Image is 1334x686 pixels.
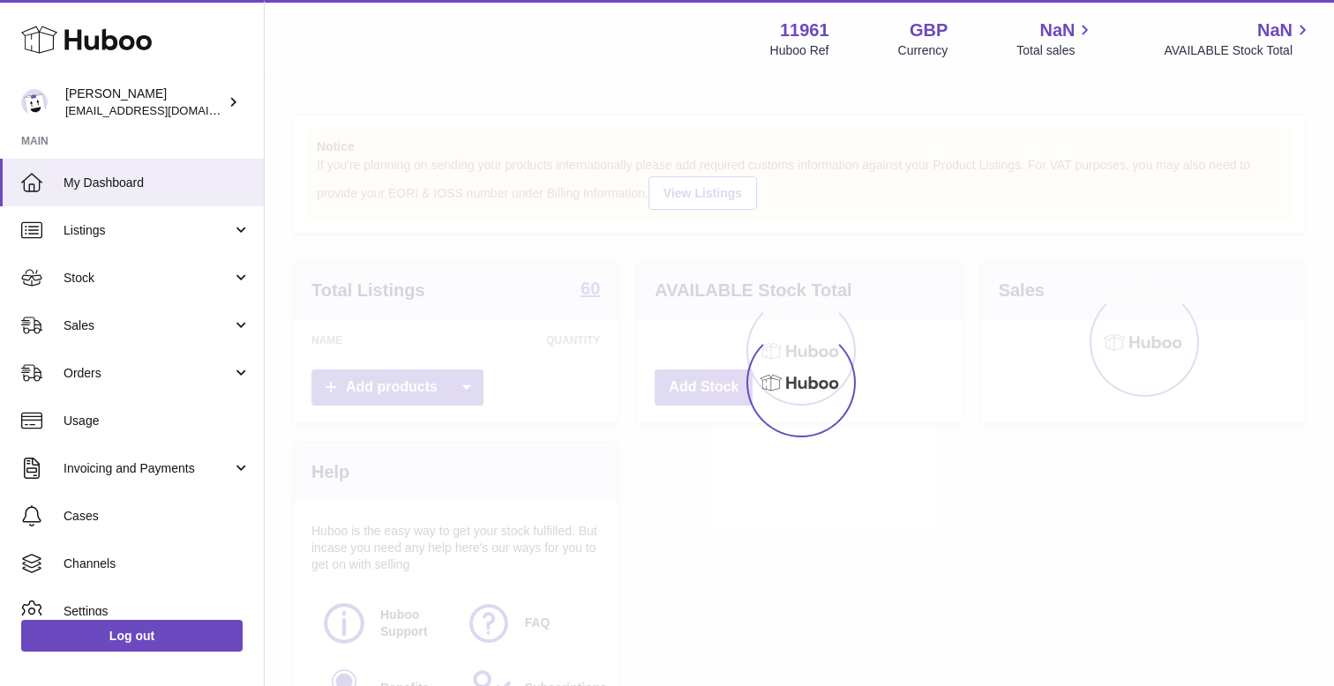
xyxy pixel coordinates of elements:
a: Log out [21,620,243,652]
span: Channels [64,556,251,572]
a: NaN Total sales [1016,19,1095,59]
span: Settings [64,603,251,620]
span: Listings [64,222,232,239]
div: Currency [898,42,948,59]
span: Sales [64,317,232,334]
span: NaN [1257,19,1293,42]
span: AVAILABLE Stock Total [1164,42,1313,59]
div: Huboo Ref [770,42,829,59]
a: NaN AVAILABLE Stock Total [1164,19,1313,59]
span: Usage [64,413,251,429]
strong: 11961 [780,19,829,42]
strong: GBP [910,19,948,42]
img: internalAdmin-11961@internal.huboo.com [21,89,48,116]
span: Cases [64,508,251,525]
span: NaN [1039,19,1075,42]
span: Invoicing and Payments [64,460,232,477]
span: My Dashboard [64,175,251,191]
span: [EMAIL_ADDRESS][DOMAIN_NAME] [65,103,259,117]
span: Orders [64,365,232,382]
span: Stock [64,270,232,287]
div: [PERSON_NAME] [65,86,224,119]
span: Total sales [1016,42,1095,59]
